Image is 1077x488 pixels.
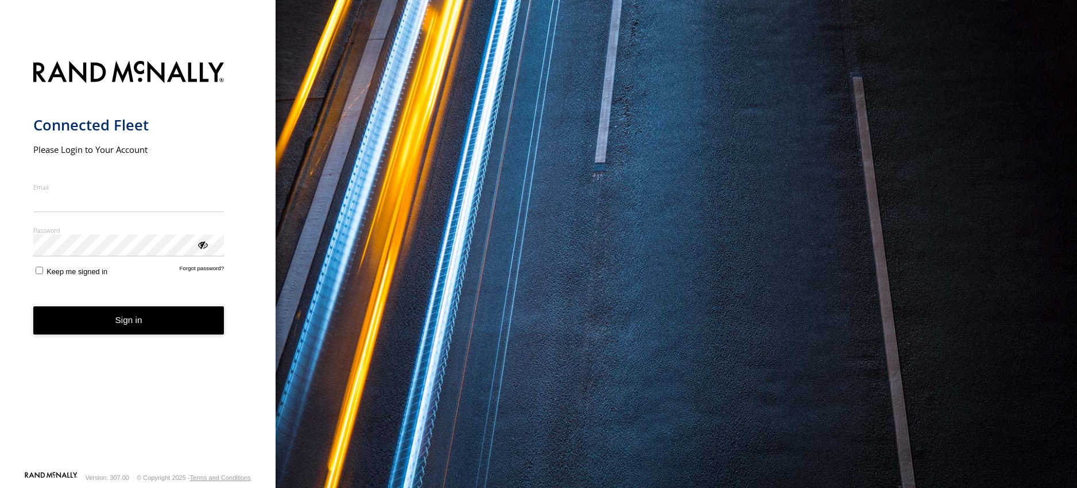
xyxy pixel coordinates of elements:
input: Keep me signed in [36,267,43,274]
img: Rand McNally [33,59,224,88]
div: © Copyright 2025 - [137,474,251,481]
h1: Connected Fleet [33,116,224,135]
div: ViewPassword [196,239,208,250]
div: Version: 307.00 [86,474,129,481]
button: Sign in [33,306,224,335]
h2: Please Login to Your Account [33,144,224,155]
label: Email [33,183,224,191]
form: main [33,54,243,471]
span: Keep me signed in [47,267,107,276]
label: Password [33,226,224,235]
a: Visit our Website [25,472,78,483]
a: Forgot password? [180,265,224,276]
a: Terms and Conditions [190,474,251,481]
